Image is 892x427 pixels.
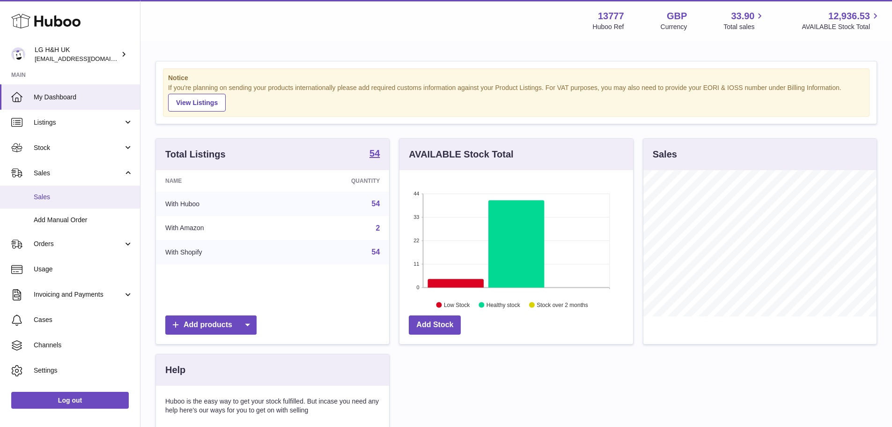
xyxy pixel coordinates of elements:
[653,148,677,161] h3: Sales
[168,74,864,82] strong: Notice
[165,315,257,335] a: Add products
[156,170,284,192] th: Name
[444,301,470,308] text: Low Stock
[731,10,754,22] span: 33.90
[35,45,119,63] div: LG H&H UK
[414,261,420,267] text: 11
[34,118,123,127] span: Listings
[537,301,588,308] text: Stock over 2 months
[802,10,881,31] a: 12,936.53 AVAILABLE Stock Total
[487,301,521,308] text: Healthy stock
[372,248,380,256] a: 54
[417,285,420,290] text: 0
[165,397,380,415] p: Huboo is the easy way to get your stock fulfilled. But incase you need any help here's our ways f...
[414,238,420,243] text: 22
[661,22,687,31] div: Currency
[34,265,133,274] span: Usage
[34,315,133,324] span: Cases
[34,216,133,225] span: Add Manual Order
[156,216,284,240] td: With Amazon
[372,200,380,208] a: 54
[168,83,864,112] div: If you're planning on sending your products internationally please add required customs informati...
[409,315,461,335] a: Add Stock
[165,364,185,376] h3: Help
[667,10,687,22] strong: GBP
[156,192,284,216] td: With Huboo
[598,10,624,22] strong: 13777
[34,193,133,202] span: Sales
[35,55,138,62] span: [EMAIL_ADDRESS][DOMAIN_NAME]
[369,149,380,160] a: 54
[369,149,380,158] strong: 54
[34,169,123,178] span: Sales
[723,10,765,31] a: 33.90 Total sales
[34,93,133,102] span: My Dashboard
[414,214,420,220] text: 33
[168,94,226,112] a: View Listings
[34,366,133,375] span: Settings
[156,240,284,264] td: With Shopify
[409,148,513,161] h3: AVAILABLE Stock Total
[11,392,129,409] a: Log out
[414,191,420,196] text: 44
[284,170,390,192] th: Quantity
[34,143,123,152] span: Stock
[828,10,870,22] span: 12,936.53
[34,341,133,350] span: Channels
[723,22,765,31] span: Total sales
[376,224,380,232] a: 2
[34,240,123,248] span: Orders
[593,22,624,31] div: Huboo Ref
[802,22,881,31] span: AVAILABLE Stock Total
[34,290,123,299] span: Invoicing and Payments
[165,148,226,161] h3: Total Listings
[11,47,25,61] img: veechen@lghnh.co.uk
